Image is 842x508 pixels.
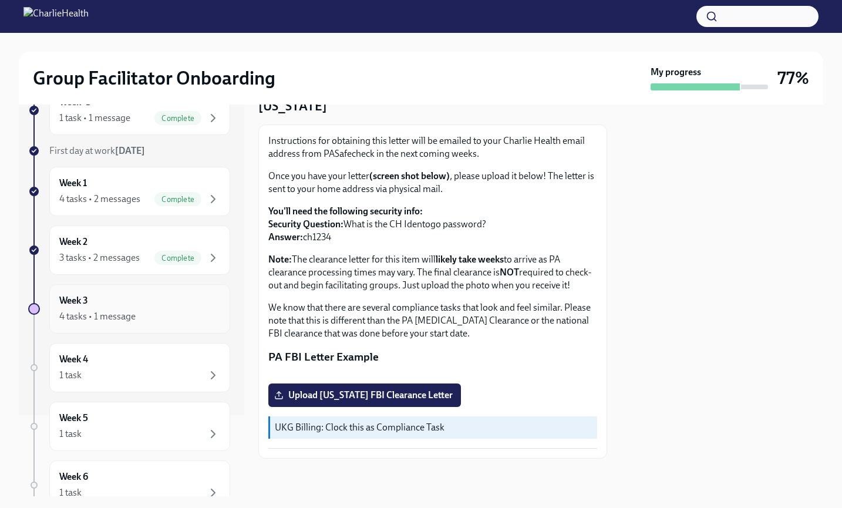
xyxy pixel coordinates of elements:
strong: likely take weeks [436,254,504,265]
a: Week 41 task [28,343,230,392]
p: UKG Billing: Clock this as Compliance Task [275,421,592,434]
div: 1 task [59,428,82,440]
strong: Answer: [268,231,303,243]
h6: Week 3 [59,294,88,307]
label: Upload [US_STATE] FBI Clearance Letter [268,383,461,407]
a: Week 34 tasks • 1 message [28,284,230,334]
h6: Week 1 [59,177,87,190]
h6: Week 4 [59,353,88,366]
strong: NOT [500,267,519,278]
p: We know that there are several compliance tasks that look and feel similar. Please note that this... [268,301,597,340]
div: 3 tasks • 2 messages [59,251,140,264]
a: First day at work[DATE] [28,144,230,157]
h6: Week 6 [59,470,88,483]
span: Complete [154,114,201,123]
div: 1 task [59,369,82,382]
p: Once you have your letter , please upload it below! The letter is sent to your home address via p... [268,170,597,196]
p: PA FBI Letter Example [268,349,597,365]
strong: My progress [651,66,701,79]
div: 1 task • 1 message [59,112,130,125]
strong: Note: [268,254,292,265]
strong: (screen shot below) [369,170,450,181]
h6: Week 5 [59,412,88,425]
a: Week 14 tasks • 2 messagesComplete [28,167,230,216]
div: 1 task [59,486,82,499]
a: Week 51 task [28,402,230,451]
p: Instructions for obtaining this letter will be emailed to your Charlie Health email address from ... [268,134,597,160]
p: What is the CH Identogo password? ch1234 [268,205,597,244]
p: The clearance letter for this item will to arrive as PA clearance processing times may vary. The ... [268,253,597,292]
span: Complete [154,195,201,204]
h3: 77% [777,68,809,89]
span: Complete [154,254,201,263]
h6: Week 2 [59,236,87,248]
div: 4 tasks • 1 message [59,310,136,323]
span: First day at work [49,145,145,156]
a: Week 23 tasks • 2 messagesComplete [28,226,230,275]
strong: [DATE] [115,145,145,156]
h2: Group Facilitator Onboarding [33,66,275,90]
a: Week -11 task • 1 messageComplete [28,86,230,135]
span: Upload [US_STATE] FBI Clearance Letter [277,389,453,401]
strong: You'll need the following security info: [268,206,423,217]
strong: Security Question: [268,218,343,230]
img: CharlieHealth [23,7,89,26]
div: 4 tasks • 2 messages [59,193,140,206]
